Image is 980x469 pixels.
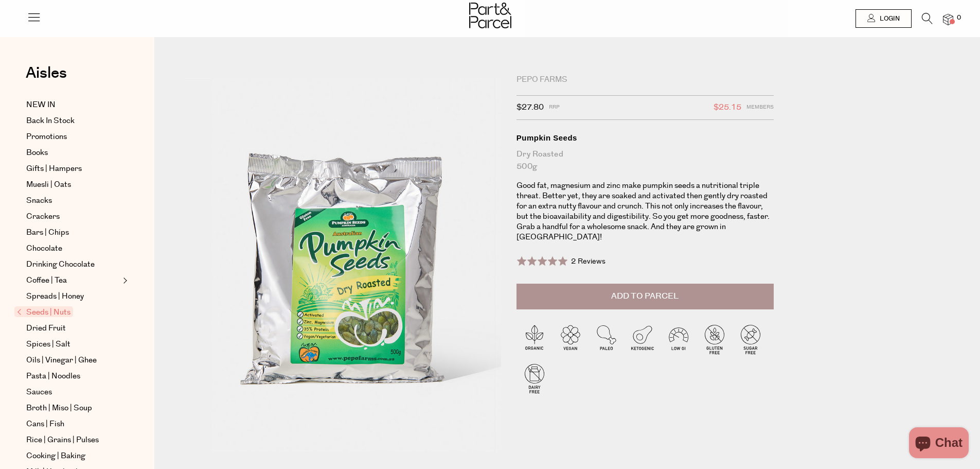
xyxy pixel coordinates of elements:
span: Spreads | Honey [26,290,84,303]
span: Back In Stock [26,115,75,127]
a: Promotions [26,131,120,143]
a: Bars | Chips [26,227,120,239]
a: Sauces [26,386,120,398]
a: Coffee | Tea [26,274,120,287]
span: Chocolate [26,242,62,255]
span: Pasta | Noodles [26,370,80,383]
span: Broth | Miso | Soup [26,402,92,414]
span: Drinking Chocolate [26,258,95,271]
p: Good fat, magnesium and zinc make pumpkin seeds a nutritional triple threat. Better yet, they are... [516,181,774,242]
a: Aisles [26,65,67,91]
span: Oils | Vinegar | Ghee [26,354,97,367]
img: P_P-ICONS-Live_Bec_V11_Organic.svg [516,321,553,357]
a: Drinking Chocolate [26,258,120,271]
span: NEW IN [26,99,56,111]
a: Cans | Fish [26,418,120,430]
a: Cooking | Baking [26,450,120,462]
span: Books [26,147,48,159]
span: Promotions [26,131,67,143]
img: Part&Parcel [469,3,511,28]
div: Pepo Farms [516,75,774,85]
div: Pumpkin Seeds [516,133,774,143]
a: Seeds | Nuts [17,306,120,319]
img: P_P-ICONS-Live_Bec_V11_Gluten_Free.svg [697,321,733,357]
a: Spreads | Honey [26,290,120,303]
span: Seeds | Nuts [14,306,73,317]
span: Sauces [26,386,52,398]
span: Cooking | Baking [26,450,85,462]
span: Spices | Salt [26,338,70,351]
img: P_P-ICONS-Live_Bec_V11_Dairy_Free.svg [516,360,553,396]
span: Dried Fruit [26,322,66,335]
inbox-online-store-chat: Shopify online store chat [906,427,972,461]
a: Spices | Salt [26,338,120,351]
span: 2 Reviews [571,256,605,267]
img: P_P-ICONS-Live_Bec_V11_Low_Gi.svg [661,321,697,357]
span: Bars | Chips [26,227,69,239]
button: Expand/Collapse Coffee | Tea [120,274,128,287]
a: Crackers [26,211,120,223]
a: Broth | Miso | Soup [26,402,120,414]
span: RRP [549,101,560,114]
span: Cans | Fish [26,418,64,430]
span: Gifts | Hampers [26,163,82,175]
span: Aisles [26,62,67,84]
span: 0 [954,13,964,23]
span: $25.15 [714,101,741,114]
a: Back In Stock [26,115,120,127]
span: $27.80 [516,101,544,114]
a: Muesli | Oats [26,179,120,191]
a: Pasta | Noodles [26,370,120,383]
a: Snacks [26,195,120,207]
span: Crackers [26,211,60,223]
a: Dried Fruit [26,322,120,335]
img: P_P-ICONS-Live_Bec_V11_Ketogenic.svg [625,321,661,357]
a: Rice | Grains | Pulses [26,434,120,446]
button: Add to Parcel [516,284,774,309]
a: 0 [943,14,953,25]
a: Books [26,147,120,159]
div: Dry Roasted 500g [516,148,774,173]
a: Oils | Vinegar | Ghee [26,354,120,367]
img: P_P-ICONS-Live_Bec_V11_Vegan.svg [553,321,589,357]
img: P_P-ICONS-Live_Bec_V11_Paleo.svg [589,321,625,357]
span: Rice | Grains | Pulses [26,434,99,446]
span: Add to Parcel [611,290,679,302]
span: Muesli | Oats [26,179,71,191]
span: Members [746,101,774,114]
span: Snacks [26,195,52,207]
a: Chocolate [26,242,120,255]
a: Login [856,9,912,28]
img: P_P-ICONS-Live_Bec_V11_Sugar_Free.svg [733,321,769,357]
a: Gifts | Hampers [26,163,120,175]
span: Login [877,14,900,23]
span: Coffee | Tea [26,274,67,287]
a: NEW IN [26,99,120,111]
